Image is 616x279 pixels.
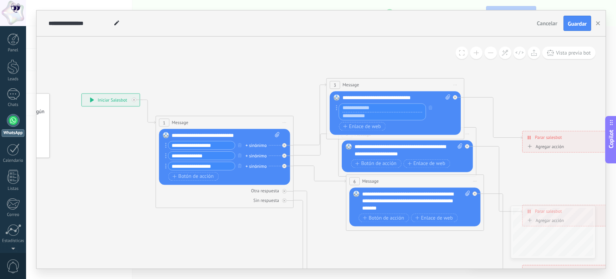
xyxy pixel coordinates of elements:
span: Message [362,178,379,185]
span: Parar salesbot [535,268,562,275]
div: + sinónimo [245,163,267,169]
span: Botón de acción [172,174,214,179]
button: Botón de acción [359,214,409,222]
span: Message [342,82,359,88]
span: Message [172,119,188,126]
span: Guardar [568,21,587,26]
button: Guardar [563,16,591,31]
div: Sin respuesta [253,198,279,204]
span: 3 [334,82,336,88]
div: Leads [2,77,25,82]
button: Cancelar [534,17,561,29]
div: Estadísticas [2,238,25,244]
div: Correo [2,212,25,218]
span: Vista previa bot [556,49,591,56]
div: Iniciar Salesbot [82,94,140,106]
button: Enlace de web [339,122,385,131]
span: Parar salesbot [535,134,562,141]
div: WhatsApp [2,129,24,137]
button: Vista previa bot [542,47,596,59]
span: 6 [353,179,356,185]
div: Chats [2,102,25,108]
div: Listas [2,186,25,191]
span: Copilot [607,130,615,148]
button: Enlace de web [403,159,450,168]
span: Cancelar [537,20,557,27]
div: Otra respuesta [251,188,279,194]
button: Botón de acción [168,172,219,181]
div: Calendario [2,158,25,163]
div: Panel [2,48,25,53]
span: Enlace de web [343,124,381,129]
div: + sinónimo [245,152,267,159]
div: + sinónimo [245,142,267,149]
span: Botón de acción [363,215,404,221]
button: Enlace de web [411,214,458,222]
button: Botón de acción [351,159,401,168]
span: 1 [163,120,165,126]
span: Botón de acción [355,161,397,167]
span: Enlace de web [407,161,445,167]
span: Enlace de web [415,215,453,221]
div: Agregar acción [526,144,564,149]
